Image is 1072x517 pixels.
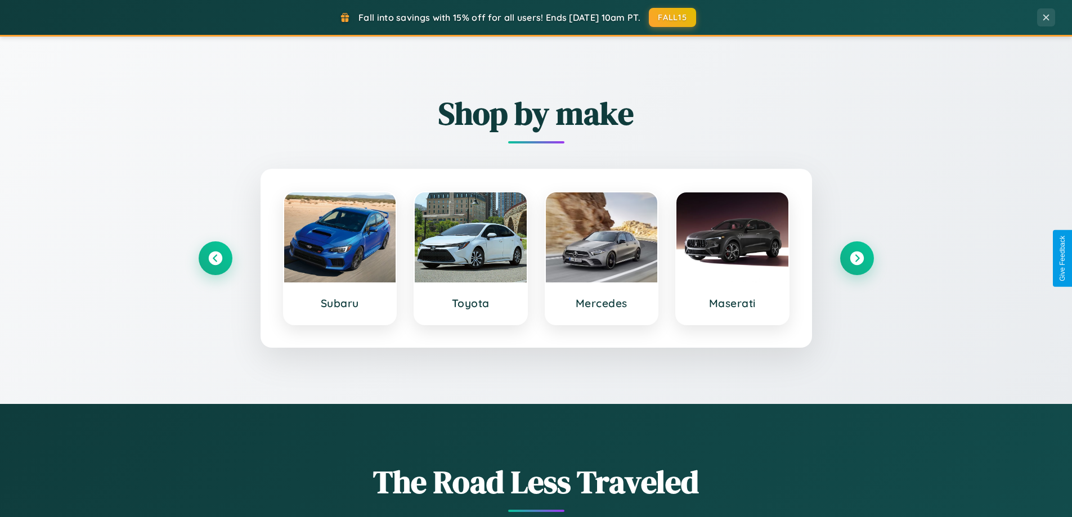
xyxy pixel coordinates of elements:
[199,92,874,135] h2: Shop by make
[358,12,640,23] span: Fall into savings with 15% off for all users! Ends [DATE] 10am PT.
[426,296,515,310] h3: Toyota
[688,296,777,310] h3: Maserati
[1058,236,1066,281] div: Give Feedback
[295,296,385,310] h3: Subaru
[557,296,647,310] h3: Mercedes
[199,460,874,503] h1: The Road Less Traveled
[649,8,696,27] button: FALL15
